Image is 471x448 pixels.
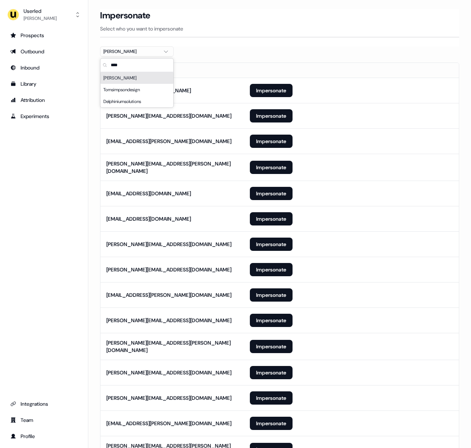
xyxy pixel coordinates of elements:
a: Go to integrations [6,398,82,410]
a: Go to templates [6,78,82,90]
div: Prospects [10,32,78,39]
div: [PERSON_NAME][EMAIL_ADDRESS][DOMAIN_NAME] [106,394,231,402]
button: Impersonate [250,135,293,148]
div: [EMAIL_ADDRESS][PERSON_NAME][DOMAIN_NAME] [106,138,231,145]
div: [EMAIL_ADDRESS][DOMAIN_NAME] [106,215,191,223]
button: Impersonate [250,314,293,327]
button: Impersonate [250,161,293,174]
button: Impersonate [250,84,293,97]
a: Go to prospects [6,29,82,41]
div: [PERSON_NAME][EMAIL_ADDRESS][DOMAIN_NAME] [106,266,231,273]
a: Go to outbound experience [6,46,82,57]
button: Impersonate [250,417,293,430]
button: Impersonate [250,366,293,379]
div: [EMAIL_ADDRESS][PERSON_NAME][DOMAIN_NAME] [106,420,231,427]
a: Go to profile [6,430,82,442]
button: Impersonate [250,288,293,302]
div: [EMAIL_ADDRESS][PERSON_NAME][DOMAIN_NAME] [106,291,231,299]
div: Outbound [10,48,78,55]
div: [PERSON_NAME][EMAIL_ADDRESS][DOMAIN_NAME] [106,112,231,120]
div: [PERSON_NAME] [24,15,57,22]
div: Team [10,416,78,424]
div: Userled [24,7,57,15]
button: [PERSON_NAME] [100,46,174,57]
div: Experiments [10,113,78,120]
div: [PERSON_NAME][EMAIL_ADDRESS][DOMAIN_NAME] [106,241,231,248]
button: Impersonate [250,187,293,200]
div: [PERSON_NAME] [100,72,173,84]
div: Profile [10,433,78,440]
button: Userled[PERSON_NAME] [6,6,82,24]
div: [EMAIL_ADDRESS][DOMAIN_NAME] [106,190,191,197]
div: Delphiniumsolutions [100,96,173,107]
a: Go to experiments [6,110,82,122]
h3: Impersonate [100,10,150,21]
button: Impersonate [250,263,293,276]
div: Library [10,80,78,88]
button: Impersonate [250,212,293,225]
div: [PERSON_NAME] [103,48,159,55]
div: [PERSON_NAME][EMAIL_ADDRESS][DOMAIN_NAME] [106,317,231,324]
div: [PERSON_NAME][EMAIL_ADDRESS][PERSON_NAME][DOMAIN_NAME] [106,339,238,354]
div: Tomsimpsondesign [100,84,173,96]
div: [PERSON_NAME][EMAIL_ADDRESS][DOMAIN_NAME] [106,369,231,376]
button: Impersonate [250,340,293,353]
button: Impersonate [250,238,293,251]
div: Inbound [10,64,78,71]
div: [PERSON_NAME][EMAIL_ADDRESS][PERSON_NAME][DOMAIN_NAME] [106,160,238,175]
div: Integrations [10,400,78,408]
a: Go to attribution [6,94,82,106]
div: Attribution [10,96,78,104]
button: Impersonate [250,109,293,122]
a: Go to Inbound [6,62,82,74]
p: Select who you want to impersonate [100,25,459,32]
button: Impersonate [250,391,293,405]
a: Go to team [6,414,82,426]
